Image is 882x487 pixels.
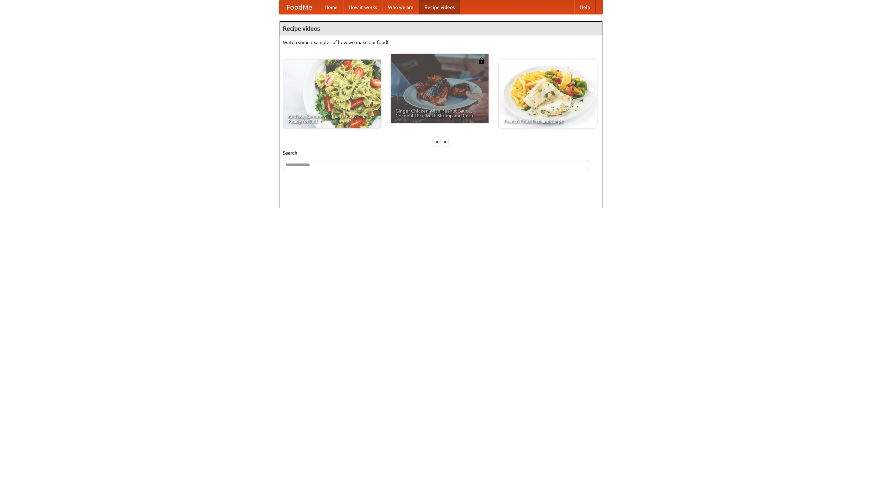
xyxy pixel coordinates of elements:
[343,0,382,14] a: How it works
[499,60,597,128] a: French Fries Fish and Chips
[504,119,592,124] span: French Fries Fish and Chips
[283,149,599,156] h5: Search
[279,0,319,14] a: FoodMe
[434,137,440,146] div: «
[478,57,485,64] img: 483408.png
[283,39,599,46] p: Watch some examples of how we make our food!
[382,0,419,14] a: Who we are
[419,0,460,14] a: Recipe videos
[319,0,343,14] a: Home
[283,60,381,128] a: An Easy, Summery Tomato Pasta That's Ready for Fall
[279,22,603,35] h4: Recipe videos
[288,114,376,124] span: An Easy, Summery Tomato Pasta That's Ready for Fall
[442,137,448,146] div: »
[574,0,596,14] a: Help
